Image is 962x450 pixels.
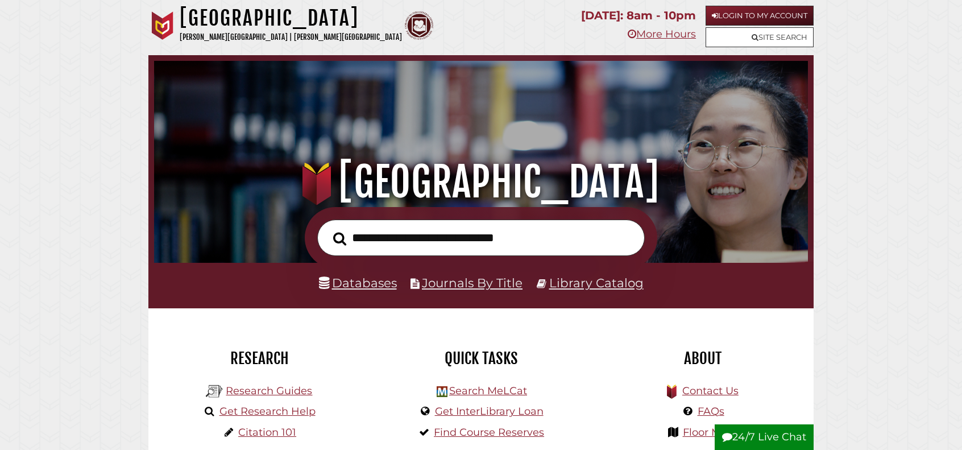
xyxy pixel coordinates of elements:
a: Get Research Help [219,405,316,418]
h2: Quick Tasks [379,349,583,368]
a: More Hours [628,28,696,40]
a: Login to My Account [706,6,814,26]
h1: [GEOGRAPHIC_DATA] [180,6,402,31]
a: Research Guides [226,385,312,397]
img: Calvin Theological Seminary [405,11,433,40]
a: Floor Maps [683,426,739,439]
a: Get InterLibrary Loan [435,405,544,418]
a: Library Catalog [549,275,644,290]
button: Search [327,229,352,249]
a: Find Course Reserves [434,426,544,439]
h2: About [600,349,805,368]
a: Journals By Title [422,275,523,290]
a: Databases [319,275,397,290]
h1: [GEOGRAPHIC_DATA] [168,157,793,207]
p: [PERSON_NAME][GEOGRAPHIC_DATA] | [PERSON_NAME][GEOGRAPHIC_DATA] [180,31,402,44]
h2: Research [157,349,362,368]
a: FAQs [698,405,724,418]
a: Site Search [706,27,814,47]
a: Citation 101 [238,426,296,439]
p: [DATE]: 8am - 10pm [581,6,696,26]
a: Contact Us [682,385,739,397]
a: Search MeLCat [449,385,527,397]
img: Hekman Library Logo [206,383,223,400]
img: Calvin University [148,11,177,40]
img: Hekman Library Logo [437,386,447,397]
i: Search [333,232,346,246]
